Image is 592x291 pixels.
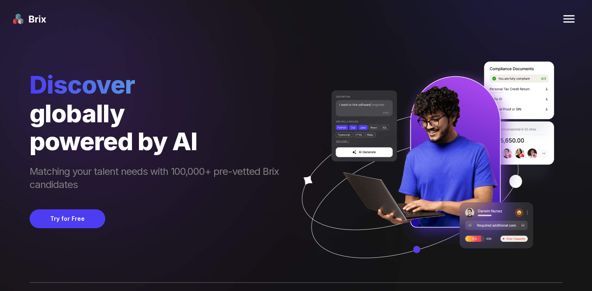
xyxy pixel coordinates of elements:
span: Matching your talent needs with 100,000+ pre-vetted Brix candidates [30,165,287,193]
button: Try for Free [30,209,105,228]
div: globally [30,99,287,127]
span: Discover [30,70,287,99]
div: powered by AI [30,127,287,155]
img: ai generate [287,62,562,282]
